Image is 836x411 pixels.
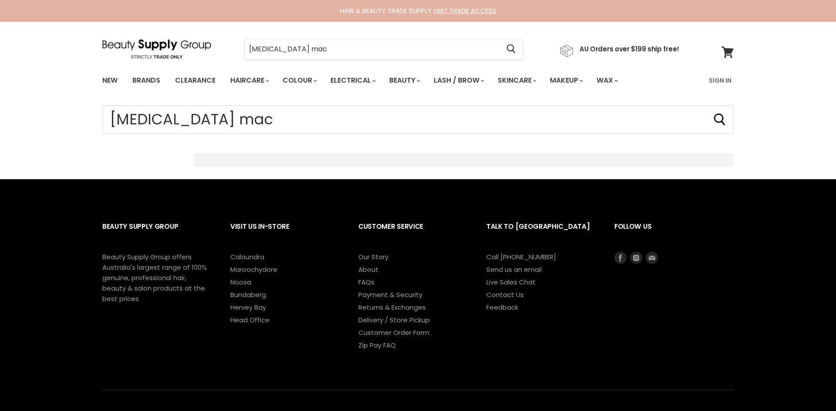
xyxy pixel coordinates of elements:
[169,71,222,90] a: Clearance
[102,105,734,134] input: Search
[704,71,737,90] a: Sign In
[499,39,522,59] button: Search
[614,216,734,252] h2: Follow us
[486,303,518,312] a: Feedback
[230,252,264,261] a: Caloundra
[543,71,588,90] a: Makeup
[244,39,523,60] form: Product
[358,328,429,337] a: Customer Order Form
[358,315,430,324] a: Delivery / Store Pickup
[102,252,207,304] p: Beauty Supply Group offers Australia's largest range of 100% genuine, professional hair, beauty &...
[96,71,124,90] a: New
[230,290,266,299] a: Bundaberg
[230,277,251,287] a: Noosa
[324,71,381,90] a: Electrical
[486,290,524,299] a: Contact Us
[358,216,469,252] h2: Customer Service
[224,71,274,90] a: Haircare
[230,216,341,252] h2: Visit Us In-Store
[230,315,270,324] a: Head Office
[358,277,374,287] a: FAQs
[358,265,378,274] a: About
[230,265,277,274] a: Maroochydore
[245,39,499,59] input: Search
[91,68,745,93] nav: Main
[491,71,542,90] a: Skincare
[792,370,827,402] iframe: Gorgias live chat messenger
[358,252,388,261] a: Our Story
[486,216,597,252] h2: Talk to [GEOGRAPHIC_DATA]
[230,303,266,312] a: Hervey Bay
[383,71,425,90] a: Beauty
[486,277,536,287] a: Live Sales Chat
[126,71,167,90] a: Brands
[435,6,496,15] a: GET TRADE ACCESS
[358,341,396,350] a: Zip Pay FAQ
[427,71,489,90] a: Lash / Brow
[276,71,322,90] a: Colour
[590,71,623,90] a: Wax
[358,303,426,312] a: Returns & Exchanges
[96,68,664,93] ul: Main menu
[102,105,734,134] form: Product
[102,216,213,252] h2: Beauty Supply Group
[486,265,542,274] a: Send us an email
[713,113,727,127] button: Search
[358,290,422,299] a: Payment & Security
[91,7,745,15] div: HAIR & BEAUTY TRADE SUPPLY |
[486,252,556,261] a: Call [PHONE_NUMBER]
